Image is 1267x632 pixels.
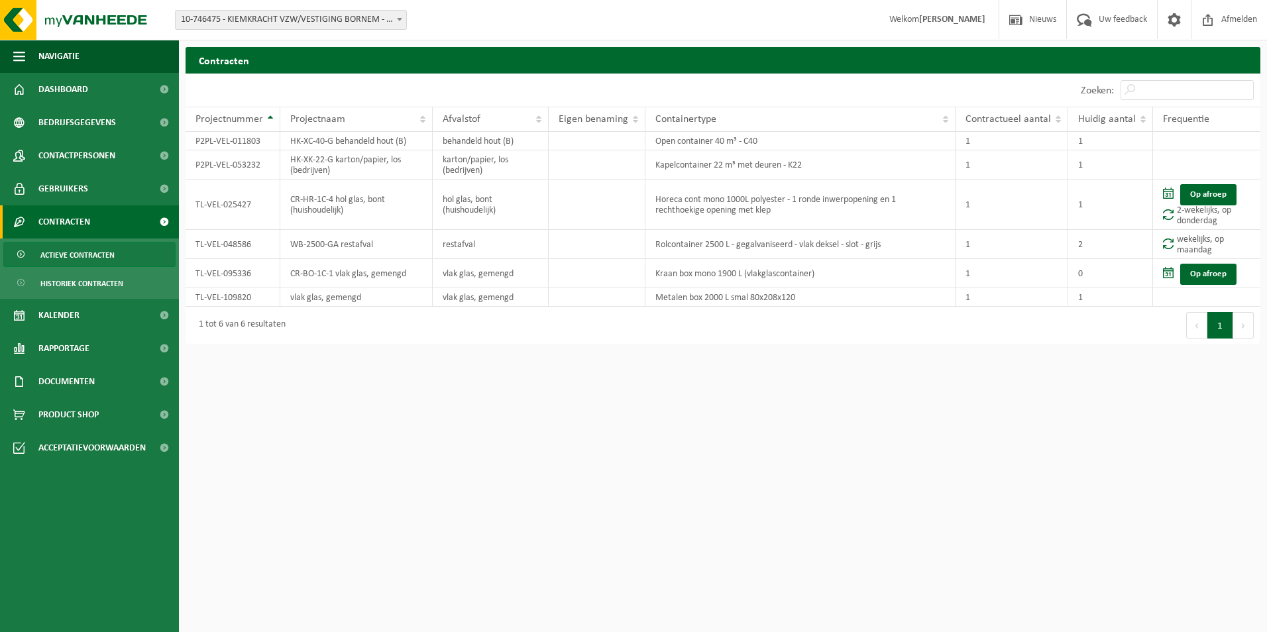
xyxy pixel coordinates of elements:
[1068,288,1153,307] td: 1
[1068,150,1153,180] td: 1
[956,288,1068,307] td: 1
[956,180,1068,230] td: 1
[433,150,549,180] td: karton/papier, los (bedrijven)
[433,132,549,150] td: behandeld hout (B)
[40,271,123,296] span: Historiek contracten
[38,205,90,238] span: Contracten
[1153,180,1260,230] td: 2-wekelijks, op donderdag
[186,259,280,288] td: TL-VEL-095336
[186,150,280,180] td: P2PL-VEL-053232
[433,259,549,288] td: vlak glas, gemengd
[645,180,956,230] td: Horeca cont mono 1000L polyester - 1 ronde inwerpopening en 1 rechthoekige opening met klep
[1153,230,1260,259] td: wekelijks, op maandag
[645,259,956,288] td: Kraan box mono 1900 L (vlakglascontainer)
[1081,85,1114,96] label: Zoeken:
[186,230,280,259] td: TL-VEL-048586
[38,172,88,205] span: Gebruikers
[443,114,480,125] span: Afvalstof
[186,47,1260,73] h2: Contracten
[1233,312,1254,339] button: Next
[433,180,549,230] td: hol glas, bont (huishoudelijk)
[1186,312,1207,339] button: Previous
[40,242,115,268] span: Actieve contracten
[956,150,1068,180] td: 1
[645,230,956,259] td: Rolcontainer 2500 L - gegalvaniseerd - vlak deksel - slot - grijs
[919,15,985,25] strong: [PERSON_NAME]
[280,132,433,150] td: HK-XC-40-G behandeld hout (B)
[280,230,433,259] td: WB-2500-GA restafval
[433,230,549,259] td: restafval
[645,288,956,307] td: Metalen box 2000 L smal 80x208x120
[559,114,628,125] span: Eigen benaming
[655,114,716,125] span: Containertype
[1163,114,1209,125] span: Frequentie
[186,180,280,230] td: TL-VEL-025427
[38,139,115,172] span: Contactpersonen
[38,73,88,106] span: Dashboard
[280,180,433,230] td: CR-HR-1C-4 hol glas, bont (huishoudelijk)
[175,10,407,30] span: 10-746475 - KIEMKRACHT VZW/VESTIGING BORNEM - BORNEM
[1180,264,1237,285] a: Op afroep
[1068,180,1153,230] td: 1
[3,242,176,267] a: Actieve contracten
[38,332,89,365] span: Rapportage
[3,270,176,295] a: Historiek contracten
[290,114,345,125] span: Projectnaam
[1180,184,1237,205] a: Op afroep
[280,259,433,288] td: CR-BO-1C-1 vlak glas, gemengd
[176,11,406,29] span: 10-746475 - KIEMKRACHT VZW/VESTIGING BORNEM - BORNEM
[38,398,99,431] span: Product Shop
[956,259,1068,288] td: 1
[1207,312,1233,339] button: 1
[645,150,956,180] td: Kapelcontainer 22 m³ met deuren - K22
[1078,114,1136,125] span: Huidig aantal
[280,288,433,307] td: vlak glas, gemengd
[956,132,1068,150] td: 1
[38,431,146,464] span: Acceptatievoorwaarden
[38,40,80,73] span: Navigatie
[280,150,433,180] td: HK-XK-22-G karton/papier, los (bedrijven)
[956,230,1068,259] td: 1
[433,288,549,307] td: vlak glas, gemengd
[192,313,286,337] div: 1 tot 6 van 6 resultaten
[1068,230,1153,259] td: 2
[38,106,116,139] span: Bedrijfsgegevens
[186,132,280,150] td: P2PL-VEL-011803
[38,365,95,398] span: Documenten
[38,299,80,332] span: Kalender
[1068,259,1153,288] td: 0
[1068,132,1153,150] td: 1
[645,132,956,150] td: Open container 40 m³ - C40
[965,114,1051,125] span: Contractueel aantal
[195,114,263,125] span: Projectnummer
[186,288,280,307] td: TL-VEL-109820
